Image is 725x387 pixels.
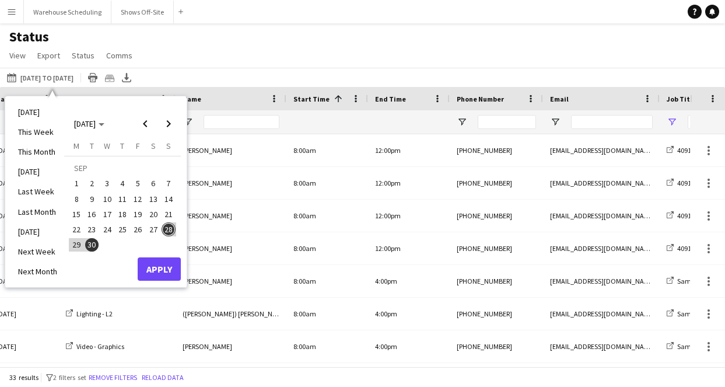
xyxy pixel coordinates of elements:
span: [PERSON_NAME] [183,146,232,155]
span: 30 [85,238,99,252]
a: Video - Graphics [66,342,124,351]
button: 25-09-2025 [115,222,130,237]
span: 11 [115,192,129,206]
button: Open Filter Menu [550,117,561,127]
button: Apply [138,257,181,281]
span: [PERSON_NAME] [183,211,232,220]
div: 8:00am [286,200,368,232]
span: W [104,141,110,151]
div: 8:00am [286,134,368,166]
span: [PERSON_NAME] [183,244,232,253]
button: 20-09-2025 [145,207,160,222]
a: View [5,48,30,63]
button: 11-09-2025 [115,191,130,207]
button: 08-09-2025 [69,191,84,207]
span: [PERSON_NAME] [183,179,232,187]
span: 3 [100,177,114,191]
div: [PHONE_NUMBER] [450,232,543,264]
span: 21 [162,207,176,221]
button: 21-09-2025 [161,207,176,222]
button: Open Filter Menu [183,117,193,127]
div: [PHONE_NUMBER] [450,298,543,330]
span: 9 [85,192,99,206]
div: 8:00am [286,265,368,297]
div: [PHONE_NUMBER] [450,330,543,362]
button: [DATE] to [DATE] [5,71,76,85]
button: 22-09-2025 [69,222,84,237]
button: 10-09-2025 [100,191,115,207]
a: Export [33,48,65,63]
span: S [166,141,171,151]
span: 2 [85,177,99,191]
div: 8:00am [286,167,368,199]
button: 17-09-2025 [100,207,115,222]
span: 2 filters set [53,373,86,382]
button: Remove filters [86,371,139,384]
button: 23-09-2025 [84,222,99,237]
div: 4:00pm [368,330,450,362]
span: [PERSON_NAME] [183,277,232,285]
span: 23 [85,222,99,236]
button: Warehouse Scheduling [24,1,111,23]
td: SEP [69,161,176,176]
button: 06-09-2025 [145,176,160,191]
span: 4 [115,177,129,191]
span: 8 [69,192,83,206]
span: 22 [69,222,83,236]
span: View [9,50,26,61]
span: S [151,141,156,151]
div: [EMAIL_ADDRESS][DOMAIN_NAME] [543,298,660,330]
span: 15 [69,207,83,221]
div: 12:00pm [368,167,450,199]
li: This Month [11,142,64,162]
div: [PHONE_NUMBER] [450,200,543,232]
button: 30-09-2025 [84,237,99,252]
span: Video - Graphics [76,342,124,351]
div: [EMAIL_ADDRESS][DOMAIN_NAME] [543,200,660,232]
span: T [120,141,124,151]
span: 5 [131,177,145,191]
div: [EMAIL_ADDRESS][DOMAIN_NAME] [543,134,660,166]
span: Job Title [667,95,696,103]
button: 27-09-2025 [145,222,160,237]
a: Status [67,48,99,63]
button: 29-09-2025 [69,237,84,252]
button: 13-09-2025 [145,191,160,207]
app-action-btn: Export XLSX [120,71,134,85]
span: Role [66,95,80,103]
span: T [90,141,94,151]
div: [PHONE_NUMBER] [450,265,543,297]
a: Comms [101,48,137,63]
div: [PHONE_NUMBER] [450,134,543,166]
span: [DATE] [74,118,96,129]
app-action-btn: Crew files as ZIP [103,71,117,85]
span: 28 [162,222,176,236]
button: 07-09-2025 [161,176,176,191]
button: Previous month [134,112,157,135]
button: 19-09-2025 [130,207,145,222]
button: 12-09-2025 [130,191,145,207]
input: Email Filter Input [571,115,653,129]
button: 09-09-2025 [84,191,99,207]
span: 18 [115,207,129,221]
button: 16-09-2025 [84,207,99,222]
span: 1 [69,177,83,191]
span: 24 [100,222,114,236]
li: Last Week [11,182,64,201]
div: [EMAIL_ADDRESS][DOMAIN_NAME] [543,167,660,199]
a: Lighting - L2 [66,309,113,318]
span: 25 [115,222,129,236]
button: 28-09-2025 [161,222,176,237]
span: 14 [162,192,176,206]
button: 15-09-2025 [69,207,84,222]
button: 01-09-2025 [69,176,84,191]
input: Phone Number Filter Input [478,115,536,129]
li: This Week [11,122,64,142]
div: 12:00pm [368,200,450,232]
div: [EMAIL_ADDRESS][DOMAIN_NAME] [543,232,660,264]
button: Open Filter Menu [667,117,677,127]
span: 16 [85,207,99,221]
span: Lighting - L2 [76,309,113,318]
span: 10 [100,192,114,206]
li: [DATE] [11,222,64,242]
